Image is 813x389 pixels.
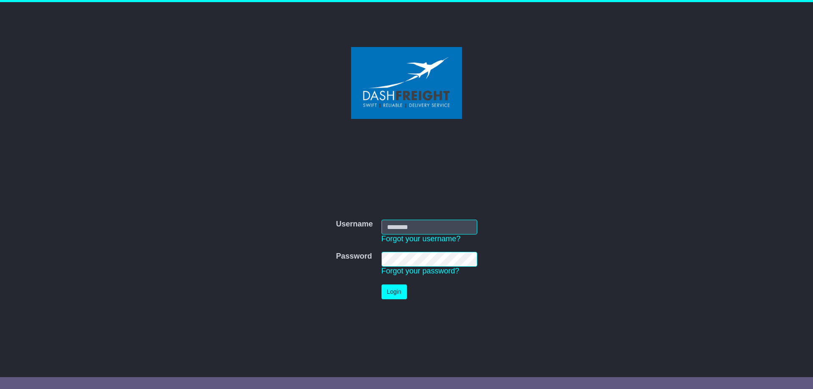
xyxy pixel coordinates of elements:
label: Password [336,252,372,261]
label: Username [336,220,373,229]
button: Login [382,284,407,299]
a: Forgot your password? [382,267,459,275]
img: Dash Freight [351,47,462,119]
a: Forgot your username? [382,235,461,243]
